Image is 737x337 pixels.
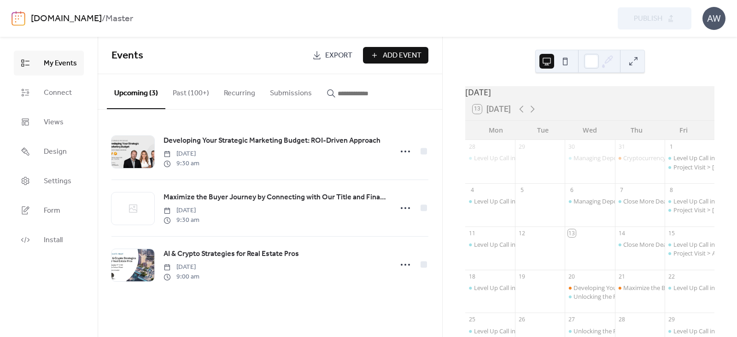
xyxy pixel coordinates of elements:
div: 20 [568,273,576,280]
div: Level Up Call in Spanish [465,197,515,205]
button: Add Event [363,47,428,64]
span: Views [44,117,64,128]
div: 31 [618,143,626,151]
div: 14 [618,229,626,237]
span: Events [111,46,143,66]
div: Level Up Call in Spanish [474,154,538,162]
div: Project Visit > Atelier Residences Miami [665,249,714,257]
div: 5 [518,186,526,194]
a: Export [305,47,359,64]
button: Submissions [263,74,319,108]
div: Level Up Call in English [673,240,736,249]
div: Level Up Call in Spanish [465,327,515,335]
div: Project Visit > Viceroy Brickell [665,206,714,214]
div: Managing Deposits & Disbursements in English [565,154,614,162]
div: Level Up Call in English [665,154,714,162]
a: AI & Crypto Strategies for Real Estate Pros [164,248,299,260]
div: Tue [520,121,567,139]
span: Export [325,50,352,61]
a: Developing Your Strategic Marketing Budget: ROI-Driven Approach [164,135,380,147]
a: Views [14,110,84,134]
div: Unlocking the Power of the Listing Center in Avex in English [565,292,614,301]
div: Managing Deposits & Disbursements in Spanish [573,197,705,205]
span: 9:00 am [164,272,199,282]
div: 28 [468,143,476,151]
div: 15 [667,229,675,237]
a: Install [14,227,84,252]
div: 11 [468,229,476,237]
div: Close More Deals with EB-5: Alba Residences Selling Fast in Spanish [615,240,665,249]
button: Upcoming (3) [107,74,165,109]
div: 28 [618,316,626,324]
div: Project Visit > Seven Park [665,163,714,171]
a: My Events [14,51,84,76]
div: Level Up Call in English [673,197,736,205]
a: [DOMAIN_NAME] [31,10,102,28]
span: AI & Crypto Strategies for Real Estate Pros [164,249,299,260]
span: My Events [44,58,77,69]
div: 21 [618,273,626,280]
div: 6 [568,186,576,194]
div: Level Up Call in Spanish [474,240,538,249]
b: / [102,10,105,28]
div: Level Up Call in Spanish [474,327,538,335]
button: Past (100+) [165,74,216,108]
div: Managing Deposits & Disbursements in Spanish [565,197,614,205]
div: Level Up Call in Spanish [465,284,515,292]
div: 1 [667,143,675,151]
div: Thu [613,121,660,139]
div: Level Up Call in English [673,284,736,292]
span: Connect [44,87,72,99]
div: 4 [468,186,476,194]
div: 12 [518,229,526,237]
div: Cryptocurrency & Emerging Tech in Real Estate [615,154,665,162]
span: [DATE] [164,149,199,159]
div: Fri [660,121,707,139]
div: Level Up Call in English [673,327,736,335]
div: 13 [568,229,576,237]
div: Level Up Call in English [665,240,714,249]
div: Managing Deposits & Disbursements in English [573,154,703,162]
div: Level Up Call in Spanish [474,197,538,205]
div: Developing Your Strategic Marketing Budget: ROI-Driven Approach [565,284,614,292]
div: Level Up Call in English [665,197,714,205]
div: Mon [473,121,520,139]
a: Form [14,198,84,223]
a: Design [14,139,84,164]
span: 9:30 am [164,215,199,225]
div: Level Up Call in English [673,154,736,162]
button: Recurring [216,74,263,108]
div: Level Up Call in Spanish [474,284,538,292]
span: Maximize the Buyer Journey by Connecting with Our Title and Financial Network in English [164,192,387,203]
span: 9:30 am [164,159,199,168]
span: Add Event [383,50,421,61]
span: [DATE] [164,206,199,215]
div: 7 [618,186,626,194]
div: Level Up Call in English [665,284,714,292]
a: Connect [14,80,84,105]
div: AW [702,7,725,30]
div: 25 [468,316,476,324]
div: 29 [667,316,675,324]
span: Form [44,205,60,216]
div: 18 [468,273,476,280]
div: [DATE] [465,86,714,98]
div: Maximize the Buyer Journey by Connecting with Our Title and Financial Network in English [615,284,665,292]
span: Settings [44,176,71,187]
div: 27 [568,316,576,324]
img: logo [12,11,25,26]
b: Master [105,10,133,28]
div: Level Up Call in English [665,327,714,335]
div: Close More Deals with EB-5: Alba Residences Selling Fast in English [615,197,665,205]
div: 30 [568,143,576,151]
span: [DATE] [164,262,199,272]
div: 26 [518,316,526,324]
div: Unlocking the Power of the Listing Center in Avex in Spanish [565,327,614,335]
div: 8 [667,186,675,194]
span: Design [44,146,67,157]
div: 19 [518,273,526,280]
div: 22 [667,273,675,280]
a: Settings [14,168,84,193]
span: Install [44,235,63,246]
